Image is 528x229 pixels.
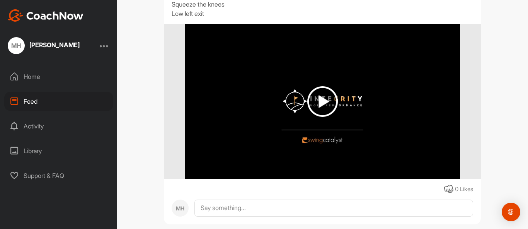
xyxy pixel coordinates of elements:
div: Open Intercom Messenger [502,203,520,221]
div: MH [172,200,189,217]
div: [PERSON_NAME] [29,42,80,48]
div: Feed [4,92,113,111]
div: 0 Likes [455,185,473,194]
div: Library [4,141,113,161]
div: Home [4,67,113,86]
img: CoachNow [8,9,83,22]
div: Activity [4,116,113,136]
img: play [307,86,338,117]
div: Support & FAQ [4,166,113,185]
div: MH [8,37,25,54]
img: media [185,24,460,179]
